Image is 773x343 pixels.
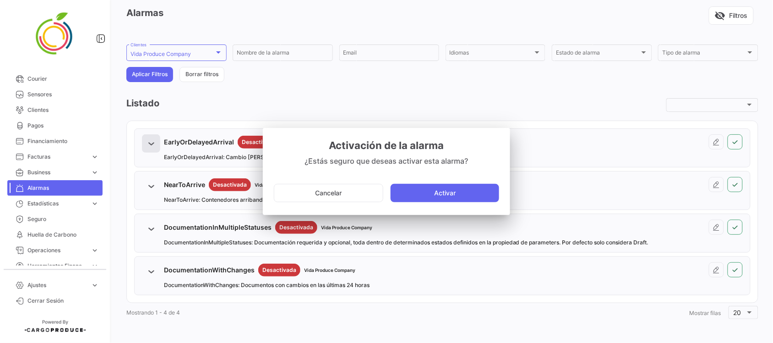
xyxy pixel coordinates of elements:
span: expand_more [91,153,99,161]
span: Desactivada [279,223,313,232]
span: Cerrar Sesión [27,297,99,305]
span: Clientes [27,106,99,114]
span: expand_more [91,246,99,254]
span: Ajustes [27,281,87,289]
button: Filtros [709,6,754,25]
span: expand_more [91,281,99,289]
span: Herramientas Financieras [27,262,87,270]
span: Estadísticas [27,199,87,208]
span: DocumentationWithChanges: Documentos con cambios en las últimas 24 horas [164,281,370,289]
img: 4ff2da5d-257b-45de-b8a4-5752211a35e0.png [32,11,78,57]
h2: Activación de la alarma [274,139,499,152]
span: Mostrando 1 - 4 de 4 [126,309,180,316]
span: Estado de alarma [556,51,640,57]
span: visibility_off [715,10,726,21]
span: Courier [27,75,99,83]
span: NearToArrive [164,180,205,189]
span: Sensores [27,90,99,99]
span: Operaciones [27,246,87,254]
span: Desactivada [213,181,247,189]
span: Pagos [27,122,99,130]
span: DocumentationInMultipleStatuses: Documentación requerida y opcional, toda dentro de determinados ... [164,238,648,247]
span: Mostrar filas [690,310,721,316]
span: Vida Produce Company [321,224,372,231]
span: 20 [734,309,741,316]
span: Seguro [27,215,99,223]
h3: Listado [126,97,159,113]
span: Idiomas [450,51,533,57]
span: DocumentationInMultipleStatuses [164,223,272,232]
span: Vida Produce Company [304,266,355,274]
span: NearToArrive: Contenedores arribando hoy [164,196,277,204]
span: Tipo de alarma [662,51,746,57]
div: ¿Estás seguro que deseas activar esta alarma? [274,155,499,166]
span: expand_more [91,199,99,208]
span: EarlyOrDelayedArrival [164,138,234,147]
span: Vida Produce Company [255,181,306,188]
span: expand_more [91,168,99,177]
span: Huella de Carbono [27,231,99,239]
mat-select-trigger: Vida Produce Company [131,50,191,57]
span: Business [27,168,87,177]
span: Alarmas [27,184,99,192]
h3: Alarmas [126,6,163,20]
span: EarlyOrDelayedArrival: Cambio [PERSON_NAME] [164,153,294,161]
span: DocumentationWithChanges [164,266,255,275]
span: Desactivada [262,266,296,274]
button: Aplicar Filtros [126,67,173,82]
span: Desactivada [242,138,276,146]
span: expand_more [91,262,99,270]
button: Activar [391,184,499,202]
span: Facturas [27,153,87,161]
span: Financiamiento [27,137,99,145]
button: Borrar filtros [180,67,224,82]
button: Cancelar [274,184,383,202]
